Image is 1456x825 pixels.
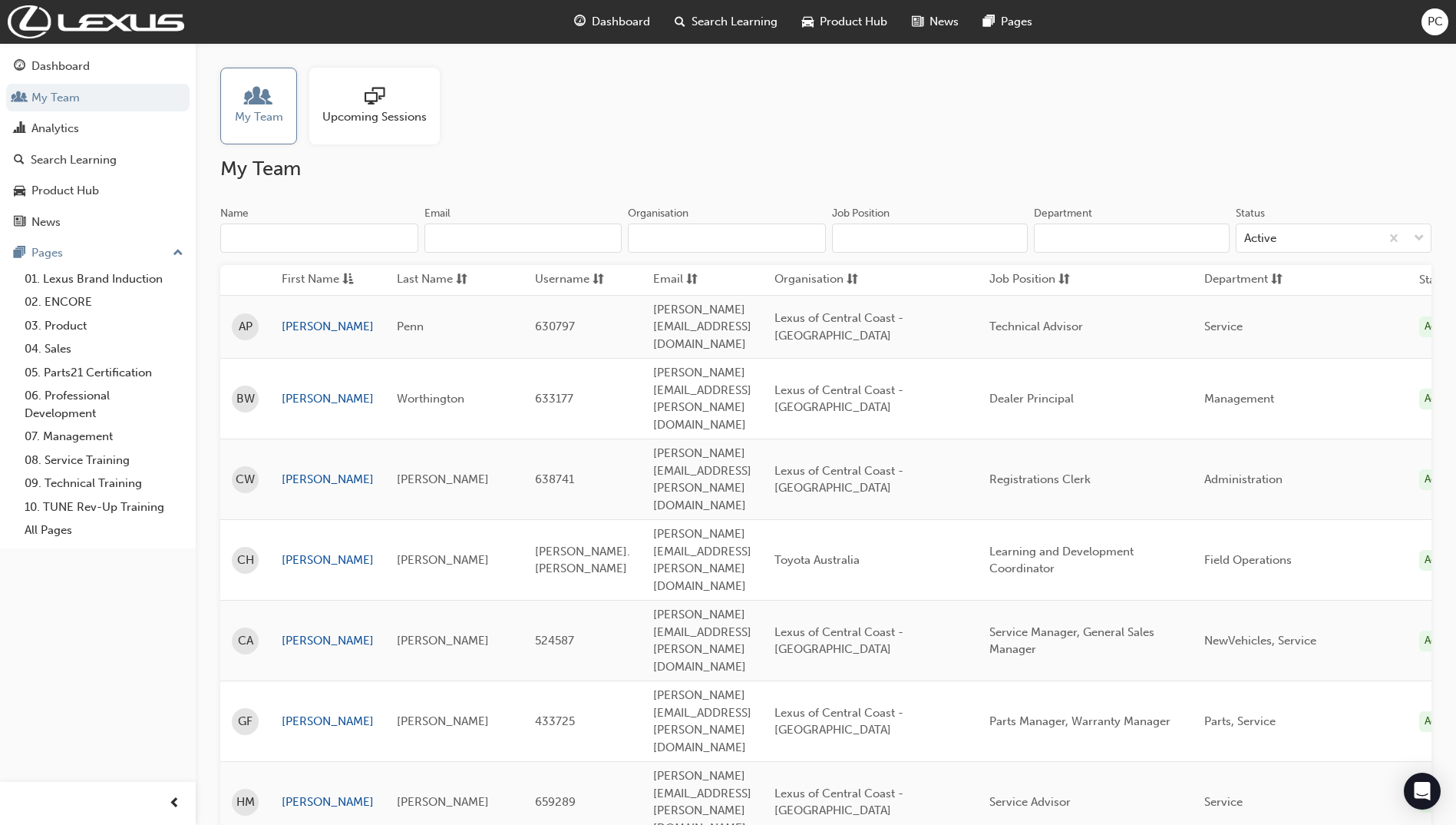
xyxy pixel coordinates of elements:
span: CH [237,552,254,569]
span: Field Operations [1204,553,1292,567]
span: [PERSON_NAME][EMAIL_ADDRESS][PERSON_NAME][DOMAIN_NAME] [653,527,751,593]
a: 05. Parts21 Certification [18,361,190,385]
span: sorting-icon [1271,270,1283,290]
button: Job Positionsorting-icon [989,270,1074,290]
img: Trak [8,5,184,38]
span: Dashboard [592,13,650,31]
div: Status [1236,206,1265,221]
span: First Name [282,270,339,290]
span: AP [239,318,253,336]
span: Username [535,270,589,290]
span: Search Learning [692,13,778,31]
span: [PERSON_NAME] [397,634,489,648]
span: Administration [1204,472,1283,486]
span: guage-icon [14,60,25,74]
button: First Nameasc-icon [282,270,366,290]
a: [PERSON_NAME] [282,713,374,731]
a: Analytics [6,114,190,143]
div: News [31,214,61,231]
a: 01. Lexus Brand Induction [18,267,190,291]
input: Organisation [628,224,826,253]
span: news-icon [14,216,25,230]
span: Toyota Australia [774,553,860,567]
span: Service Advisor [989,795,1071,809]
span: [PERSON_NAME][EMAIL_ADDRESS][PERSON_NAME][DOMAIN_NAME] [653,608,751,674]
span: car-icon [802,12,814,31]
span: Upcoming Sessions [322,108,427,126]
a: pages-iconPages [971,6,1045,38]
button: Usernamesorting-icon [535,270,619,290]
a: My Team [6,84,190,112]
a: [PERSON_NAME] [282,471,374,489]
th: Status [1419,271,1451,289]
div: Search Learning [31,151,117,169]
span: asc-icon [342,270,354,290]
span: [PERSON_NAME][EMAIL_ADDRESS][DOMAIN_NAME] [653,303,751,351]
span: Service [1204,320,1243,333]
span: BW [236,390,255,408]
span: [PERSON_NAME] [397,714,489,728]
span: Registrations Clerk [989,472,1091,486]
span: 633177 [535,392,573,406]
div: Pages [31,244,63,262]
span: Management [1204,392,1274,406]
input: Name [220,224,418,253]
div: Active [1244,230,1276,247]
a: 10. TUNE Rev-Up Training [18,495,190,519]
button: Pages [6,239,190,267]
span: 524587 [535,634,574,648]
span: people-icon [14,91,25,105]
div: Analytics [31,120,79,137]
span: Lexus of Central Coast - [GEOGRAPHIC_DATA] [774,383,903,415]
a: 02. ENCORE [18,290,190,314]
span: sorting-icon [847,270,858,290]
a: [PERSON_NAME] [282,390,374,408]
span: GF [238,713,253,731]
a: 03. Product [18,314,190,338]
span: Organisation [774,270,844,290]
span: Last Name [397,270,453,290]
span: CW [236,471,255,489]
span: Service [1204,795,1243,809]
span: Lexus of Central Coast - [GEOGRAPHIC_DATA] [774,625,903,657]
span: sorting-icon [686,270,698,290]
a: Upcoming Sessions [309,68,452,144]
span: Worthington [397,392,464,406]
span: NewVehicles, Service [1204,634,1316,648]
span: [PERSON_NAME] [397,472,489,486]
div: Email [424,206,451,221]
a: guage-iconDashboard [562,6,662,38]
span: search-icon [675,12,685,31]
a: 08. Service Training [18,449,190,472]
div: Job Position [832,206,890,221]
span: 630797 [535,320,575,333]
div: Name [220,206,249,221]
span: [PERSON_NAME] [397,553,489,567]
span: news-icon [912,12,923,31]
button: DashboardMy TeamAnalyticsSearch LearningProduct HubNews [6,49,190,239]
span: guage-icon [574,12,586,31]
span: 433725 [535,714,575,728]
span: Pages [1001,13,1032,31]
a: Search Learning [6,146,190,174]
button: Organisationsorting-icon [774,270,859,290]
span: down-icon [1414,229,1425,249]
span: Penn [397,320,424,333]
a: My Team [220,68,309,144]
span: [PERSON_NAME][EMAIL_ADDRESS][PERSON_NAME][DOMAIN_NAME] [653,366,751,432]
span: people-icon [249,87,269,108]
div: Department [1034,206,1092,221]
span: Product Hub [820,13,887,31]
span: Parts, Service [1204,714,1276,728]
button: Last Namesorting-icon [397,270,481,290]
a: Dashboard [6,52,190,81]
span: [PERSON_NAME][EMAIL_ADDRESS][PERSON_NAME][DOMAIN_NAME] [653,446,751,512]
span: Department [1204,270,1268,290]
button: Departmentsorting-icon [1204,270,1289,290]
span: Email [653,270,683,290]
span: prev-icon [169,794,180,813]
a: News [6,208,190,237]
span: sorting-icon [1058,270,1070,290]
button: Emailsorting-icon [653,270,738,290]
